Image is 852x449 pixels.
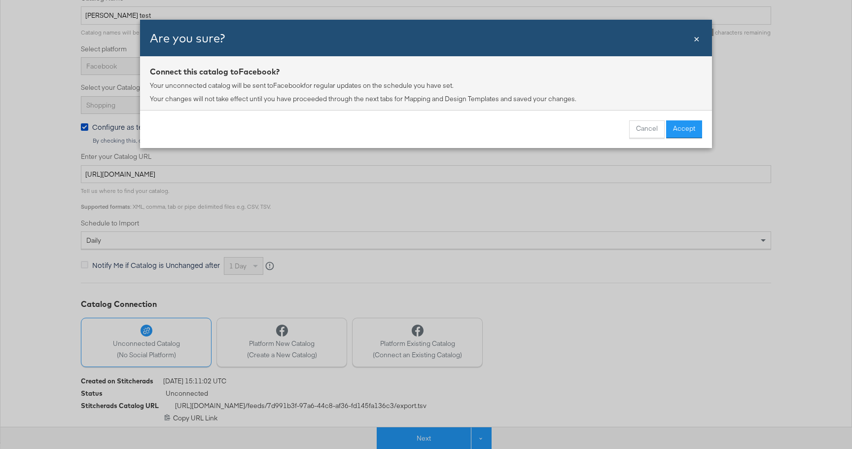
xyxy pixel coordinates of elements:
button: Accept [666,120,702,138]
div: Connected Warning [140,20,712,148]
span: Are you sure? [150,31,225,45]
div: Close [694,31,700,45]
button: Cancel [629,120,665,138]
span: × [694,31,700,44]
div: Connect this catalog to Facebook ? [150,66,702,77]
p: Your changes will not take effect until you have proceeded through the next tabs for Mapping and ... [150,94,702,104]
p: Your unconnected catalog will be sent to Facebook for regular updates on the schedule you have set. [150,81,702,90]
